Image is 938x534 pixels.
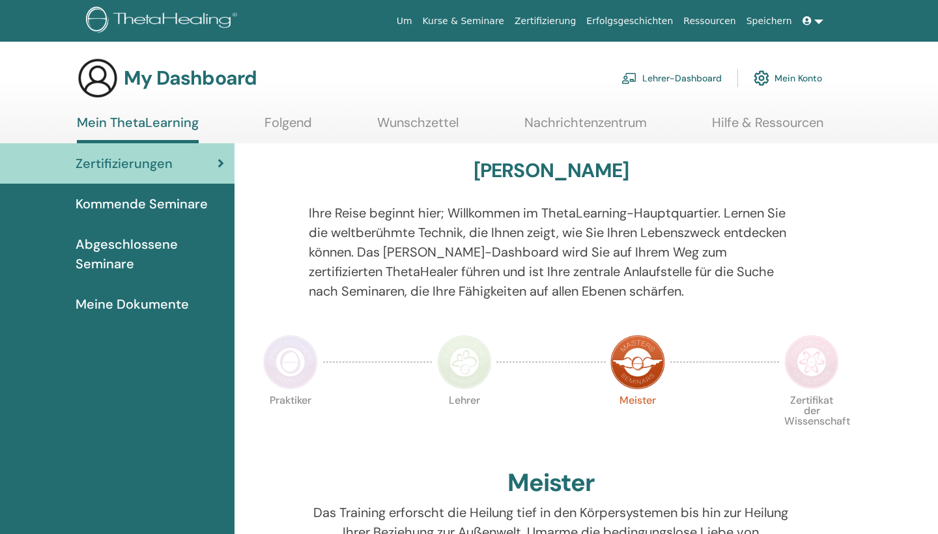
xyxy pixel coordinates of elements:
[76,234,224,274] span: Abgeschlossene Seminare
[86,7,242,36] img: logo.png
[524,115,647,140] a: Nachrichtenzentrum
[76,294,189,314] span: Meine Dokumente
[621,64,722,92] a: Lehrer-Dashboard
[264,115,312,140] a: Folgend
[610,335,665,389] img: Master
[509,9,581,33] a: Zertifizierung
[784,395,839,450] p: Zertifikat der Wissenschaft
[754,64,822,92] a: Mein Konto
[76,194,208,214] span: Kommende Seminare
[263,395,318,450] p: Praktiker
[610,395,665,450] p: Meister
[712,115,823,140] a: Hilfe & Ressourcen
[77,57,119,99] img: generic-user-icon.jpg
[437,395,492,450] p: Lehrer
[377,115,459,140] a: Wunschzettel
[263,335,318,389] img: Practitioner
[754,67,769,89] img: cog.svg
[124,66,257,90] h3: My Dashboard
[741,9,797,33] a: Speichern
[391,9,418,33] a: Um
[309,203,794,301] p: Ihre Reise beginnt hier; Willkommen im ThetaLearning-Hauptquartier. Lernen Sie die weltberühmte T...
[678,9,741,33] a: Ressourcen
[621,72,637,84] img: chalkboard-teacher.svg
[77,115,199,143] a: Mein ThetaLearning
[581,9,678,33] a: Erfolgsgeschichten
[507,468,595,498] h2: Meister
[418,9,509,33] a: Kurse & Seminare
[474,159,629,182] h3: [PERSON_NAME]
[76,154,173,173] span: Zertifizierungen
[437,335,492,389] img: Instructor
[784,335,839,389] img: Certificate of Science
